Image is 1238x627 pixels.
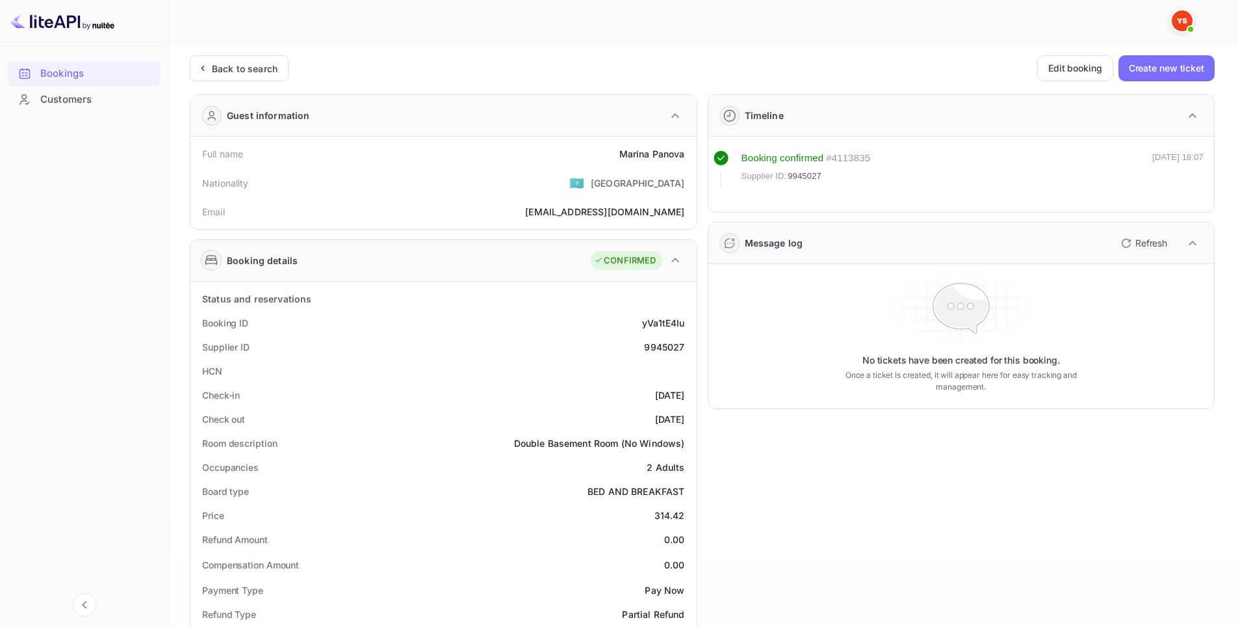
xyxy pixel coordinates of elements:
[8,87,161,113] div: Customers
[202,533,268,546] div: Refund Amount
[1135,236,1167,250] p: Refresh
[619,147,685,161] div: Marina Panova
[788,170,821,183] span: 9945027
[655,412,685,426] div: [DATE]
[8,61,161,87] div: Bookings
[745,236,803,250] div: Message log
[202,292,311,306] div: Status and reservations
[826,151,870,166] div: # 4113835
[202,364,222,378] div: HCN
[664,533,685,546] div: 0.00
[825,369,1097,393] p: Once a ticket is created, it will appear here for easy tracking and management.
[1118,55,1215,81] button: Create new ticket
[40,92,154,107] div: Customers
[202,147,243,161] div: Full name
[642,316,684,330] div: yVa1tE4Iu
[1113,233,1172,254] button: Refresh
[10,10,114,31] img: LiteAPI logo
[594,254,656,267] div: CONFIRMED
[227,254,298,267] div: Booking details
[591,176,685,190] div: [GEOGRAPHIC_DATA]
[742,170,787,183] span: Supplier ID:
[514,436,685,450] div: Double Basement Room (No Windows)
[40,66,154,81] div: Bookings
[202,558,299,572] div: Compensation Amount
[8,87,161,111] a: Customers
[569,171,584,194] span: United States
[202,205,225,219] div: Email
[202,176,249,190] div: Nationality
[655,388,685,402] div: [DATE]
[587,485,685,498] div: BED AND BREAKFAST
[202,485,249,498] div: Board type
[202,316,248,330] div: Booking ID
[1172,10,1193,31] img: Yandex Support
[742,151,824,166] div: Booking confirmed
[8,61,161,85] a: Bookings
[862,354,1060,367] p: No tickets have been created for this booking.
[664,558,685,572] div: 0.00
[202,583,263,597] div: Payment Type
[202,388,240,402] div: Check-in
[202,436,277,450] div: Room description
[525,205,684,219] div: [EMAIL_ADDRESS][DOMAIN_NAME]
[1152,151,1204,189] div: [DATE] 18:07
[202,607,256,621] div: Refund Type
[227,109,310,122] div: Guest information
[644,340,684,354] div: 9945027
[212,62,277,75] div: Back to search
[202,460,259,474] div: Occupancies
[654,509,685,522] div: 314.42
[202,340,250,354] div: Supplier ID
[73,593,96,617] button: Collapse navigation
[202,509,224,522] div: Price
[645,583,684,597] div: Pay Now
[202,412,245,426] div: Check out
[647,460,684,474] div: 2 Adults
[1037,55,1113,81] button: Edit booking
[745,109,784,122] div: Timeline
[622,607,684,621] div: Partial Refund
